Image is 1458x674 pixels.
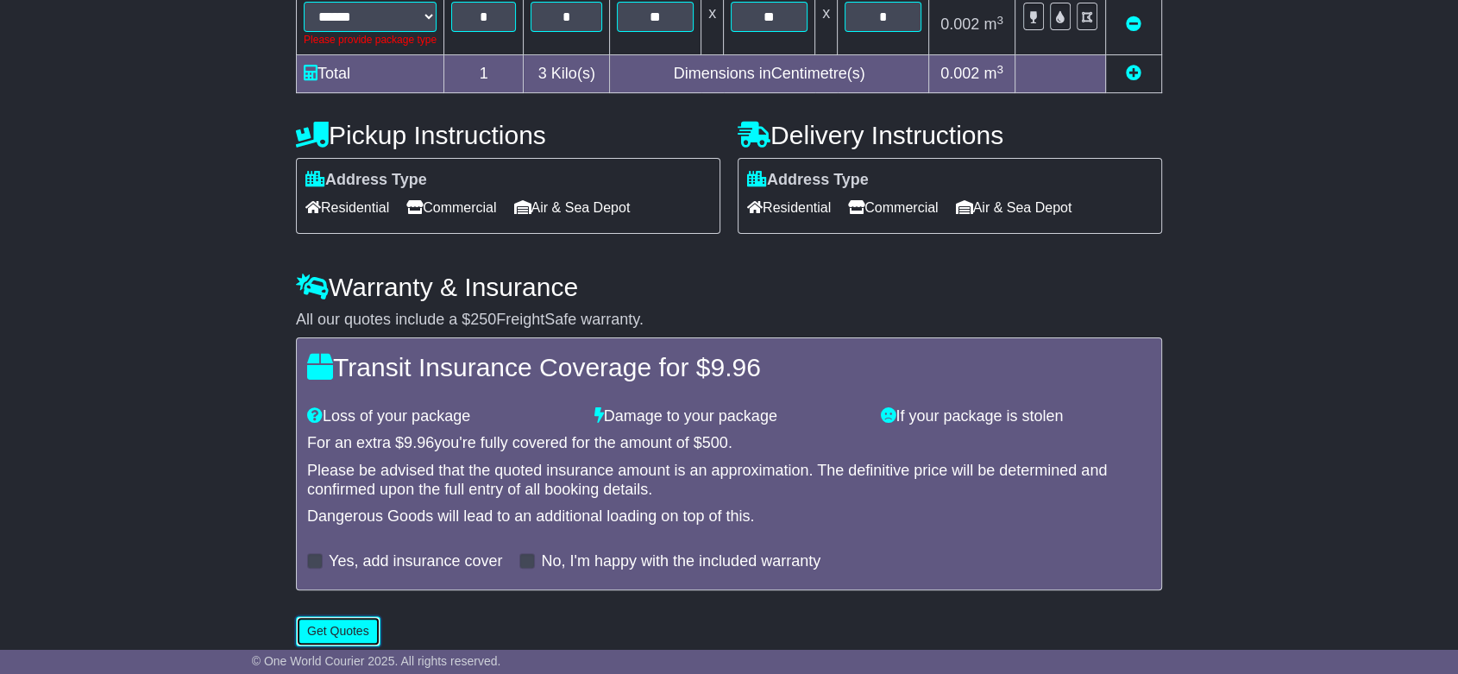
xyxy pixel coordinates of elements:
span: 0.002 [940,65,979,82]
label: Yes, add insurance cover [329,552,502,571]
div: If your package is stolen [872,407,1159,426]
h4: Delivery Instructions [738,121,1162,149]
sup: 3 [996,14,1003,27]
td: 1 [444,55,524,93]
label: No, I'm happy with the included warranty [541,552,820,571]
span: Commercial [848,194,938,221]
div: All our quotes include a $ FreightSafe warranty. [296,311,1162,330]
label: Address Type [305,171,427,190]
div: Dangerous Goods will lead to an additional loading on top of this. [307,507,1151,526]
div: Loss of your package [299,407,586,426]
div: Damage to your package [586,407,873,426]
span: Residential [305,194,389,221]
h4: Pickup Instructions [296,121,720,149]
span: m [984,16,1003,33]
div: For an extra $ you're fully covered for the amount of $ . [307,434,1151,453]
span: 9.96 [710,353,760,381]
td: Total [297,55,444,93]
a: Remove this item [1126,16,1141,33]
span: Commercial [406,194,496,221]
button: Get Quotes [296,616,380,646]
span: Air & Sea Depot [956,194,1072,221]
a: Add new item [1126,65,1141,82]
div: Please provide package type [304,32,437,47]
td: Kilo(s) [524,55,610,93]
h4: Warranty & Insurance [296,273,1162,301]
span: 9.96 [404,434,434,451]
span: Residential [747,194,831,221]
td: Dimensions in Centimetre(s) [610,55,929,93]
h4: Transit Insurance Coverage for $ [307,353,1151,381]
span: m [984,65,1003,82]
span: 3 [538,65,547,82]
label: Address Type [747,171,869,190]
div: Please be advised that the quoted insurance amount is an approximation. The definitive price will... [307,462,1151,499]
span: © One World Courier 2025. All rights reserved. [252,654,501,668]
span: Air & Sea Depot [514,194,631,221]
span: 0.002 [940,16,979,33]
sup: 3 [996,63,1003,76]
span: 500 [702,434,728,451]
span: 250 [470,311,496,328]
